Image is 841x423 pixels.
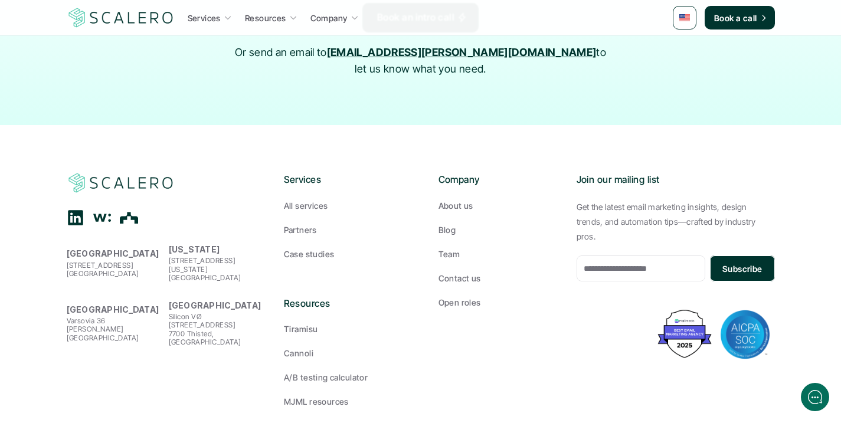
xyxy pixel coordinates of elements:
[284,199,403,212] a: All services
[722,263,763,275] p: Subscribe
[577,172,775,188] p: Join our mailing list
[284,323,318,335] p: Tiramisu
[284,395,403,408] a: MJML resources
[67,6,175,29] img: Scalero company logotype
[439,199,473,212] p: About us
[284,296,403,311] p: Resources
[284,347,313,359] p: Cannoli
[284,224,317,236] p: Partners
[577,199,775,244] p: Get the latest email marketing insights, design trends, and automation tips—crafted by industry p...
[67,248,159,258] strong: [GEOGRAPHIC_DATA]
[705,6,775,29] a: Book a call
[714,12,757,24] p: Book a call
[439,248,558,260] a: Team
[710,255,774,281] button: Subscribe
[327,46,597,58] a: [EMAIL_ADDRESS][PERSON_NAME][DOMAIN_NAME]
[284,371,403,383] a: A/B testing calculator
[18,78,218,135] h2: Let us know if we can help with lifecycle marketing.
[18,156,218,180] button: New conversation
[284,248,403,260] a: Case studies
[439,272,558,284] a: Contact us
[439,296,481,309] p: Open roles
[439,296,558,309] a: Open roles
[439,272,481,284] p: Contact us
[284,395,349,408] p: MJML resources
[76,163,142,173] span: New conversation
[67,261,163,278] p: [STREET_ADDRESS] [GEOGRAPHIC_DATA]
[439,248,460,260] p: Team
[18,57,218,76] h1: Hi! Welcome to [GEOGRAPHIC_DATA].
[801,383,829,411] iframe: gist-messenger-bubble-iframe
[67,304,159,314] strong: [GEOGRAPHIC_DATA]
[67,172,175,194] img: Scalero company logotype
[67,7,175,28] a: Scalero company logotype
[169,313,265,347] p: Silicon VØ [STREET_ADDRESS] 7700 Thisted, [GEOGRAPHIC_DATA]
[169,300,261,310] strong: [GEOGRAPHIC_DATA]
[655,307,714,360] img: Best Email Marketing Agency 2025 - Recognized by Mailmodo
[284,224,403,236] a: Partners
[169,257,265,282] p: [STREET_ADDRESS] [US_STATE][GEOGRAPHIC_DATA]
[439,224,558,236] a: Blog
[439,199,558,212] a: About us
[99,347,149,355] span: We run on Gist
[284,172,403,188] p: Services
[284,347,403,359] a: Cannoli
[284,371,368,383] p: A/B testing calculator
[310,12,348,24] p: Company
[67,317,163,342] p: Varsovia 36 [PERSON_NAME] [GEOGRAPHIC_DATA]
[284,248,335,260] p: Case studies
[439,224,456,236] p: Blog
[284,199,328,212] p: All services
[439,172,558,188] p: Company
[229,44,613,78] p: Or send an email to to let us know what you need.
[245,12,286,24] p: Resources
[169,244,220,254] strong: [US_STATE]
[188,12,221,24] p: Services
[284,323,403,335] a: Tiramisu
